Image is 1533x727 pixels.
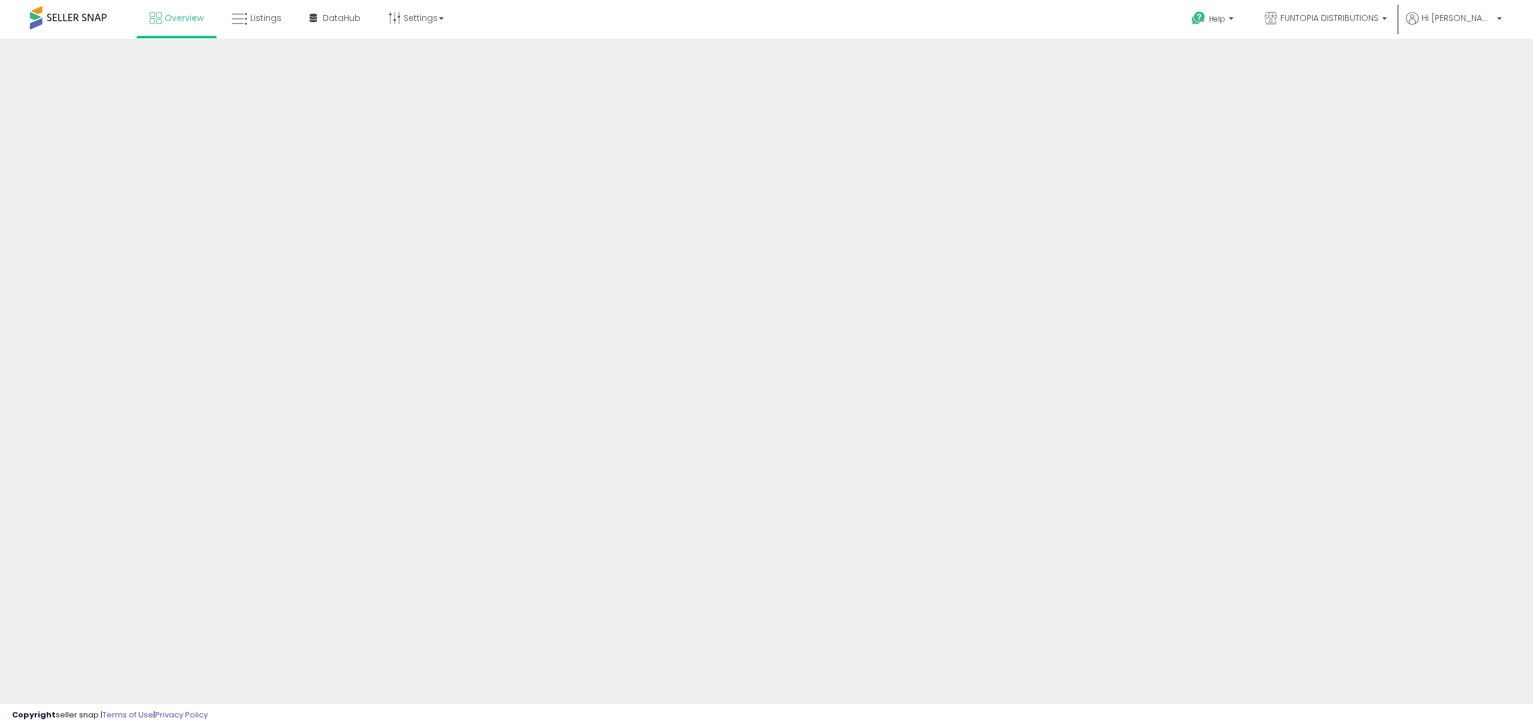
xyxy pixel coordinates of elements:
[1280,12,1379,24] span: FUNTOPIA DISTRIBUTIONS
[1209,14,1225,24] span: Help
[165,12,204,24] span: Overview
[1191,11,1206,26] i: Get Help
[1406,12,1502,39] a: Hi [PERSON_NAME]
[323,12,360,24] span: DataHub
[250,12,281,24] span: Listings
[1422,12,1493,24] span: Hi [PERSON_NAME]
[1182,2,1246,39] a: Help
